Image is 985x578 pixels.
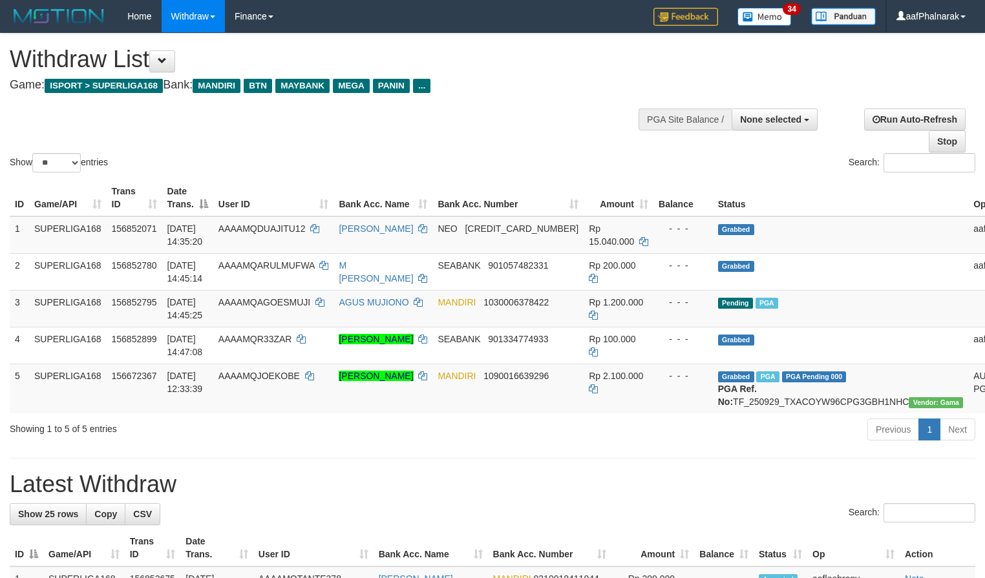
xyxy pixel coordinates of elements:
th: Op: activate to sort column ascending [807,530,900,566]
span: Rp 2.100.000 [589,371,643,381]
td: SUPERLIGA168 [29,327,107,364]
span: AAAAMQDUAJITU12 [218,223,306,234]
span: Marked by aafsengchandara [756,371,779,382]
span: PGA Pending [782,371,847,382]
a: AGUS MUJIONO [339,297,408,307]
th: Action [900,530,975,566]
span: Rp 15.040.000 [589,223,634,247]
span: SEABANK [438,260,480,271]
button: None selected [732,108,818,130]
div: Showing 1 to 5 of 5 entries [10,417,401,435]
span: Rp 1.200.000 [589,297,643,307]
th: ID: activate to sort column descending [10,530,43,566]
th: Trans ID: activate to sort column ascending [107,180,162,216]
th: Bank Acc. Name: activate to sort column ascending [334,180,432,216]
span: [DATE] 14:35:20 [167,223,203,247]
th: Status: activate to sort column ascending [754,530,807,566]
th: Date Trans.: activate to sort column descending [162,180,213,216]
span: None selected [740,114,801,125]
img: Button%20Memo.svg [737,8,792,26]
span: MANDIRI [193,79,240,93]
th: Trans ID: activate to sort column ascending [125,530,181,566]
span: MAYBANK [275,79,330,93]
span: Marked by aafsoycanthlai [756,298,778,309]
span: Show 25 rows [18,509,78,519]
span: NEO [438,223,457,234]
td: 1 [10,216,29,254]
span: 156852795 [112,297,157,307]
input: Search: [884,153,975,172]
h1: Withdraw List [10,46,644,72]
span: Copy [94,509,117,519]
div: - - - [659,333,708,346]
th: Game/API: activate to sort column ascending [43,530,125,566]
span: CSV [133,509,152,519]
b: PGA Ref. No: [718,384,757,407]
th: Amount: activate to sort column ascending [584,180,653,216]
h1: Latest Withdraw [10,471,975,497]
span: [DATE] 14:45:25 [167,297,203,320]
div: - - - [659,222,708,235]
a: M [PERSON_NAME] [339,260,413,284]
a: Previous [867,418,919,440]
span: Copy 901057482331 to clipboard [488,260,548,271]
th: Status [713,180,968,216]
span: Grabbed [718,224,754,235]
input: Search: [884,503,975,522]
th: Bank Acc. Number: activate to sort column ascending [432,180,584,216]
td: 4 [10,327,29,364]
th: User ID: activate to sort column ascending [253,530,374,566]
a: Show 25 rows [10,503,87,525]
td: SUPERLIGA168 [29,216,107,254]
a: 1 [918,418,940,440]
td: 3 [10,290,29,327]
td: SUPERLIGA168 [29,290,107,327]
th: ID [10,180,29,216]
div: - - - [659,369,708,382]
span: BTN [244,79,272,93]
span: Copy 1090016639296 to clipboard [483,371,549,381]
a: CSV [125,503,160,525]
a: Run Auto-Refresh [864,108,966,130]
label: Search: [849,153,975,172]
a: [PERSON_NAME] [339,334,413,344]
span: AAAAMQJOEKOBE [218,371,300,381]
span: 156672367 [112,371,157,381]
img: Feedback.jpg [653,8,718,26]
img: MOTION_logo.png [10,6,108,26]
span: [DATE] 12:33:39 [167,371,203,394]
span: Copy 5859457140486971 to clipboard [465,223,578,234]
td: 5 [10,364,29,413]
span: 34 [783,3,800,15]
span: Grabbed [718,261,754,272]
div: - - - [659,259,708,272]
span: Copy 901334774933 to clipboard [488,334,548,344]
span: AAAAMQARULMUFWA [218,260,315,271]
div: PGA Site Balance / [639,108,732,130]
label: Search: [849,503,975,522]
span: Vendor URL: https://trx31.1velocity.biz [909,397,963,408]
h4: Game: Bank: [10,79,644,92]
th: Amount: activate to sort column ascending [611,530,694,566]
span: MEGA [333,79,370,93]
span: ... [413,79,430,93]
span: AAAAMQAGOESMUJI [218,297,310,307]
th: Balance: activate to sort column ascending [694,530,754,566]
img: panduan.png [811,8,876,25]
td: SUPERLIGA168 [29,253,107,290]
span: Copy 1030006378422 to clipboard [483,297,549,307]
a: Stop [929,130,966,152]
span: [DATE] 14:47:08 [167,334,203,357]
span: MANDIRI [438,371,476,381]
th: Bank Acc. Name: activate to sort column ascending [374,530,488,566]
span: Rp 200.000 [589,260,635,271]
th: User ID: activate to sort column ascending [213,180,334,216]
th: Date Trans.: activate to sort column ascending [180,530,253,566]
span: 156852780 [112,260,157,271]
span: SEABANK [438,334,480,344]
span: AAAAMQR33ZAR [218,334,292,344]
a: Copy [86,503,125,525]
a: [PERSON_NAME] [339,371,413,381]
span: 156852899 [112,334,157,344]
td: SUPERLIGA168 [29,364,107,413]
